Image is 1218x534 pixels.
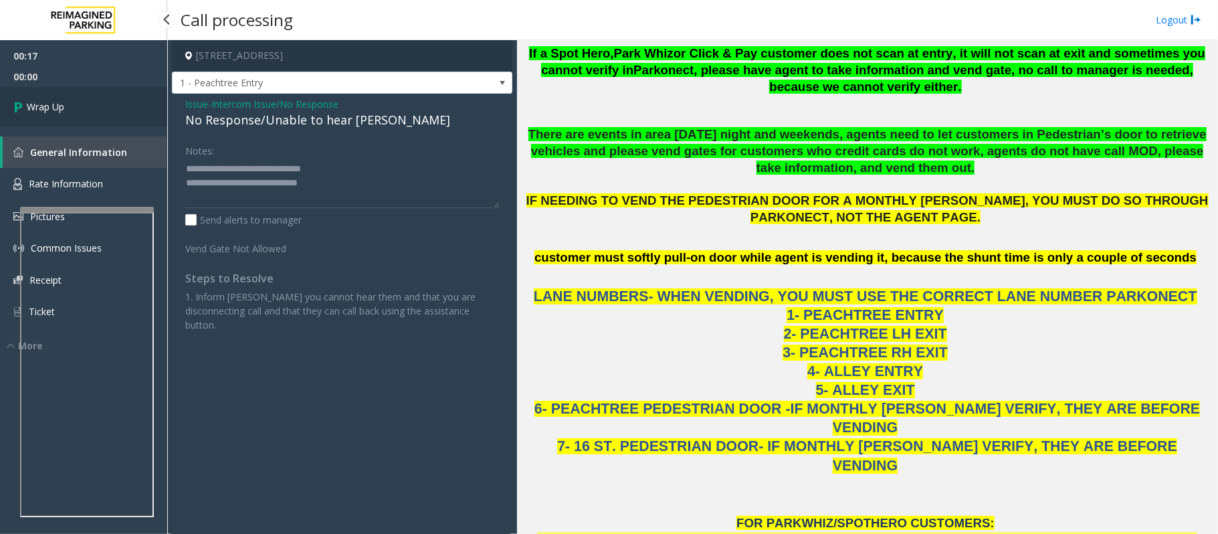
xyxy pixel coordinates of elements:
span: FOR PARKWHIZ/SPOTHERO CUSTOMERS: [736,516,995,530]
img: 'icon' [13,306,22,318]
img: 'icon' [13,212,23,221]
span: - [208,98,338,110]
span: Issue [185,97,208,111]
span: 1- PEACHTREE ENTRY [787,307,944,323]
h4: [STREET_ADDRESS] [172,40,512,72]
span: 4- ALLEY ENTRY [807,363,923,379]
img: 'icon' [13,178,22,190]
span: or Click & Pay customer does not scan at entry, it will not scan at exit and sometimes you cannot... [541,46,1205,77]
img: 'icon' [13,243,24,254]
span: There are events in area [DATE] night and weekends, agents need to let customers in Pedestrian’s ... [528,127,1207,175]
span: Rate Information [29,177,103,190]
span: General Information [30,146,127,159]
span: Parkonect [633,63,694,78]
label: Notes: [185,139,214,158]
span: customer must softly pull-on door while agent is vending it, because the shunt time is only a cou... [534,250,1197,264]
span: 2- PEACHTREE LH EXIT [784,326,947,342]
label: Send alerts to manager [185,213,302,227]
img: 'icon' [13,276,23,284]
h4: Steps to Resolve [185,272,499,285]
span: LANE NUMBERS- WHEN VENDING, YOU MUST USE THE CORRECT LANE NUMBER PARKONECT [534,288,1197,304]
span: 5- ALLEY EXIT [816,382,915,398]
a: Logout [1156,13,1201,27]
div: More [7,339,167,353]
span: 3- PEACHTREE RH EXIT [783,345,948,361]
span: Wrap Up [27,100,64,114]
span: 1 - Peachtree Entry [173,72,444,94]
span: IF NEEDING TO VEND THE PEDESTRIAN DOOR FOR A MONTHLY [PERSON_NAME], YOU MUST DO SO THROUGH PARKON... [526,193,1209,224]
span: Intercom Issue/No Response [211,97,338,111]
span: Park Whiz [614,46,674,60]
h3: Call processing [174,3,300,36]
a: General Information [3,137,167,168]
img: logout [1191,13,1201,27]
img: 'icon' [13,147,23,157]
span: 7- 16 ST. PEDESTRIAN DOOR- IF MONTHLY [PERSON_NAME] VERIFY, THEY ARE BEFORE VENDING [557,438,1177,473]
span: If a Spot Hero, [529,46,613,60]
span: 6- PEACHTREE PEDESTRIAN DOOR -IF MONTHLY [PERSON_NAME] VERIFY, THEY ARE BEFORE VENDING [534,401,1200,436]
div: No Response/Unable to hear [PERSON_NAME] [185,111,499,129]
p: 1. Inform [PERSON_NAME] you cannot hear them and that you are disconnecting call and that they ca... [185,290,499,332]
span: , please have agent to take information and vend gate, no call to manager is needed, because we c... [694,63,1193,94]
label: Vend Gate Not Allowed [182,237,316,256]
